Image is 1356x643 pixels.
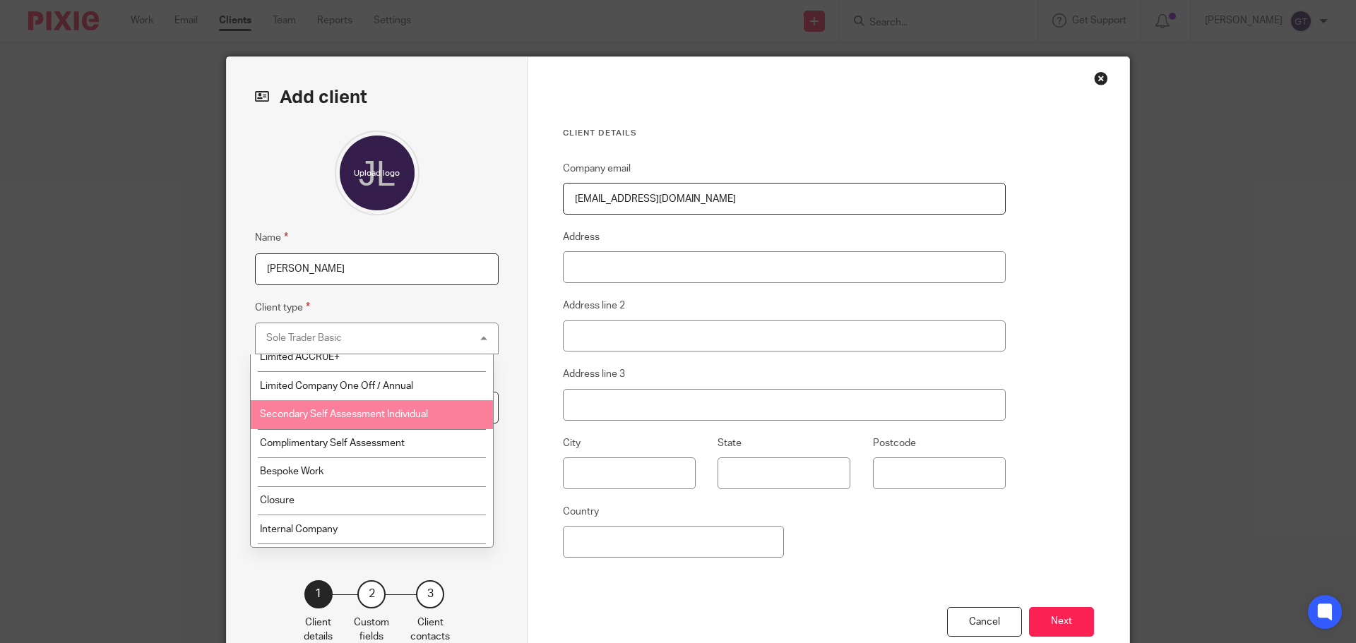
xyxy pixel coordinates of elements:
[563,162,631,176] label: Company email
[255,85,499,109] h2: Add client
[563,367,625,381] label: Address line 3
[357,580,386,608] div: 2
[1029,607,1094,637] button: Next
[563,436,581,450] label: City
[260,438,405,448] span: Complimentary Self Assessment
[563,299,625,313] label: Address line 2
[260,381,413,391] span: Limited Company One Off / Annual
[260,495,295,505] span: Closure
[260,467,323,476] span: Bespoke Work
[260,409,428,419] span: Secondary Self Assessment Individual
[563,505,599,519] label: Country
[416,580,444,608] div: 3
[266,333,342,343] div: Sole Trader Basic
[304,580,333,608] div: 1
[255,229,288,246] label: Name
[260,352,340,362] span: Limited ACCRUE+
[563,128,1006,139] h3: Client details
[260,524,338,534] span: Internal Company
[563,230,600,244] label: Address
[947,607,1022,637] div: Cancel
[718,436,742,450] label: State
[873,436,916,450] label: Postcode
[1094,71,1108,85] div: Close this dialog window
[255,299,310,316] label: Client type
